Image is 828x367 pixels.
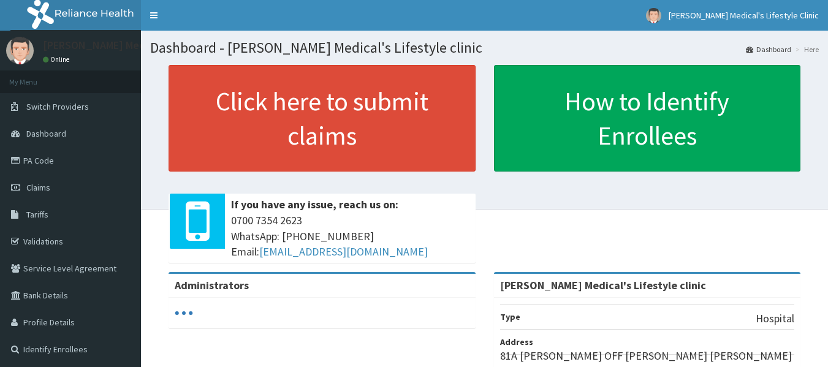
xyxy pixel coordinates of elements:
p: Hospital [756,311,794,327]
span: Claims [26,182,50,193]
img: User Image [646,8,661,23]
li: Here [792,44,819,55]
b: If you have any issue, reach us on: [231,197,398,211]
a: Dashboard [746,44,791,55]
p: [PERSON_NAME] Medical's Lifestyle Clinic [43,40,243,51]
b: Administrators [175,278,249,292]
a: Click here to submit claims [169,65,476,172]
strong: [PERSON_NAME] Medical's Lifestyle clinic [500,278,706,292]
span: Switch Providers [26,101,89,112]
svg: audio-loading [175,304,193,322]
span: Tariffs [26,209,48,220]
span: 0700 7354 2623 WhatsApp: [PHONE_NUMBER] Email: [231,213,469,260]
span: [PERSON_NAME] Medical's Lifestyle Clinic [669,10,819,21]
h1: Dashboard - [PERSON_NAME] Medical's Lifestyle clinic [150,40,819,56]
a: [EMAIL_ADDRESS][DOMAIN_NAME] [259,244,428,259]
img: User Image [6,37,34,64]
span: Dashboard [26,128,66,139]
a: How to Identify Enrollees [494,65,801,172]
a: Online [43,55,72,64]
b: Address [500,336,533,347]
b: Type [500,311,520,322]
